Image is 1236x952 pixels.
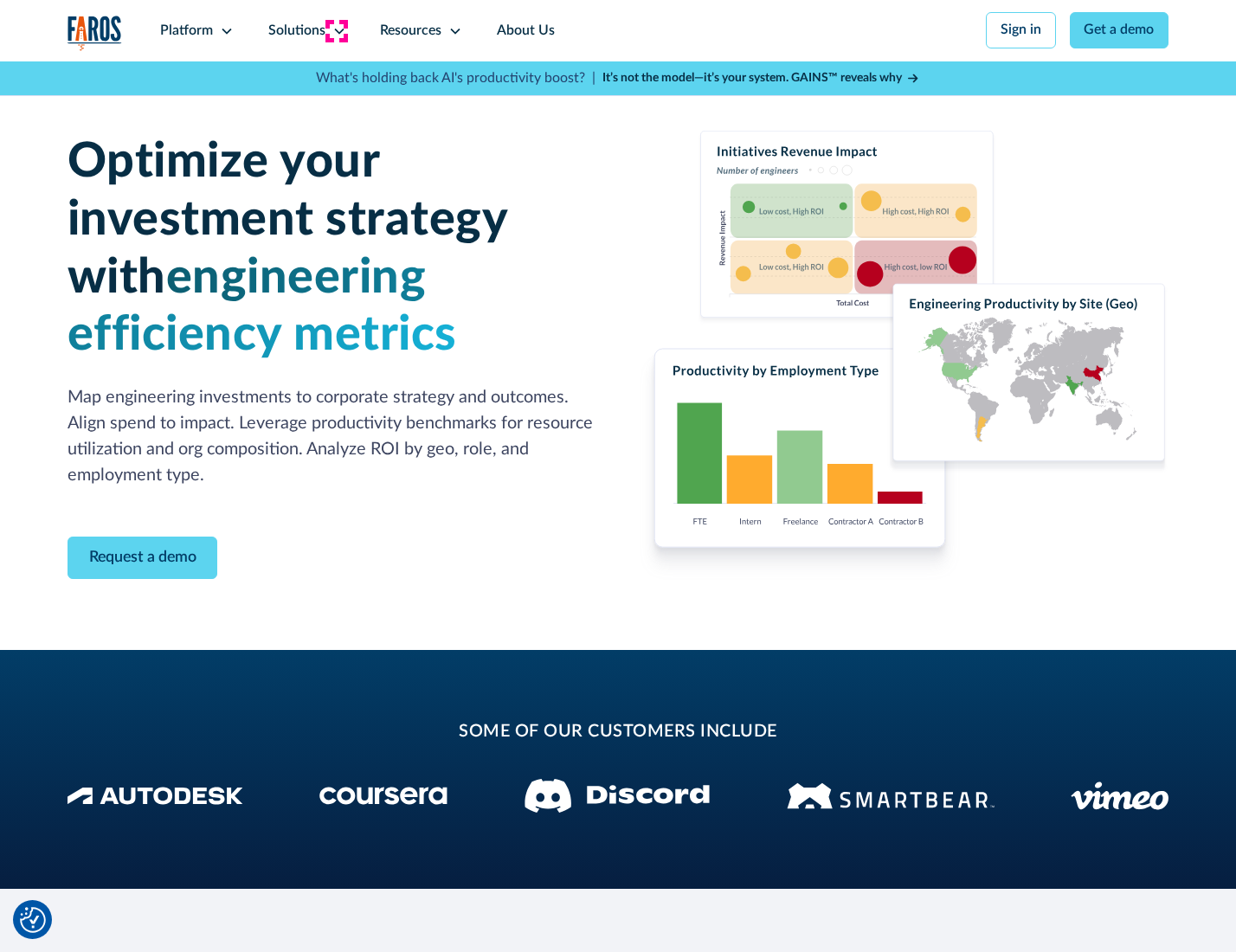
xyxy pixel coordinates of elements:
div: Platform [160,21,213,42]
a: home [68,16,123,51]
button: Cookie Settings [20,907,46,933]
div: Solutions [268,21,325,42]
img: Charts displaying initiatives revenue impact, productivity by employment type and engineering pro... [639,131,1168,582]
img: Coursera Logo [319,787,447,805]
h2: some of our customers include [205,719,1031,745]
p: What's holding back AI's productivity boost? | [316,68,595,89]
img: Revisit consent button [20,907,46,933]
span: engineering efficiency metrics [68,254,457,360]
h1: Optimize your investment strategy with [68,133,597,364]
p: Map engineering investments to corporate strategy and outcomes. Align spend to impact. Leverage p... [68,385,597,488]
a: Get a demo [1070,12,1169,48]
a: It’s not the model—it’s your system. GAINS™ reveals why [602,69,921,87]
img: Autodesk Logo [68,787,243,805]
img: Logo of the analytics and reporting company Faros. [68,16,123,51]
strong: It’s not the model—it’s your system. GAINS™ reveals why [602,72,902,84]
img: Smartbear Logo [787,780,995,812]
img: Vimeo logo [1071,782,1168,810]
img: Discord logo [525,779,710,813]
div: Resources [380,21,441,42]
a: Sign in [986,12,1056,48]
a: Contact Modal [68,537,218,579]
